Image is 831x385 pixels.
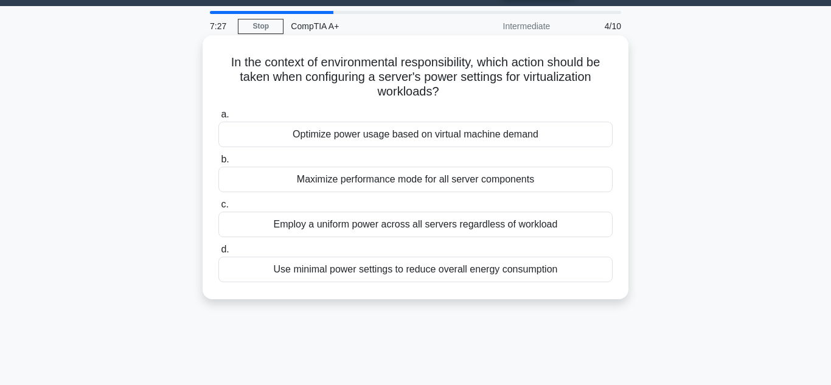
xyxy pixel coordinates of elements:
div: Maximize performance mode for all server components [218,167,613,192]
span: d. [221,244,229,254]
span: a. [221,109,229,119]
div: Employ a uniform power across all servers regardless of workload [218,212,613,237]
div: Optimize power usage based on virtual machine demand [218,122,613,147]
div: Intermediate [451,14,557,38]
div: CompTIA A+ [283,14,451,38]
div: 4/10 [557,14,628,38]
span: c. [221,199,228,209]
span: b. [221,154,229,164]
a: Stop [238,19,283,34]
h5: In the context of environmental responsibility, which action should be taken when configuring a s... [217,55,614,100]
div: Use minimal power settings to reduce overall energy consumption [218,257,613,282]
div: 7:27 [203,14,238,38]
